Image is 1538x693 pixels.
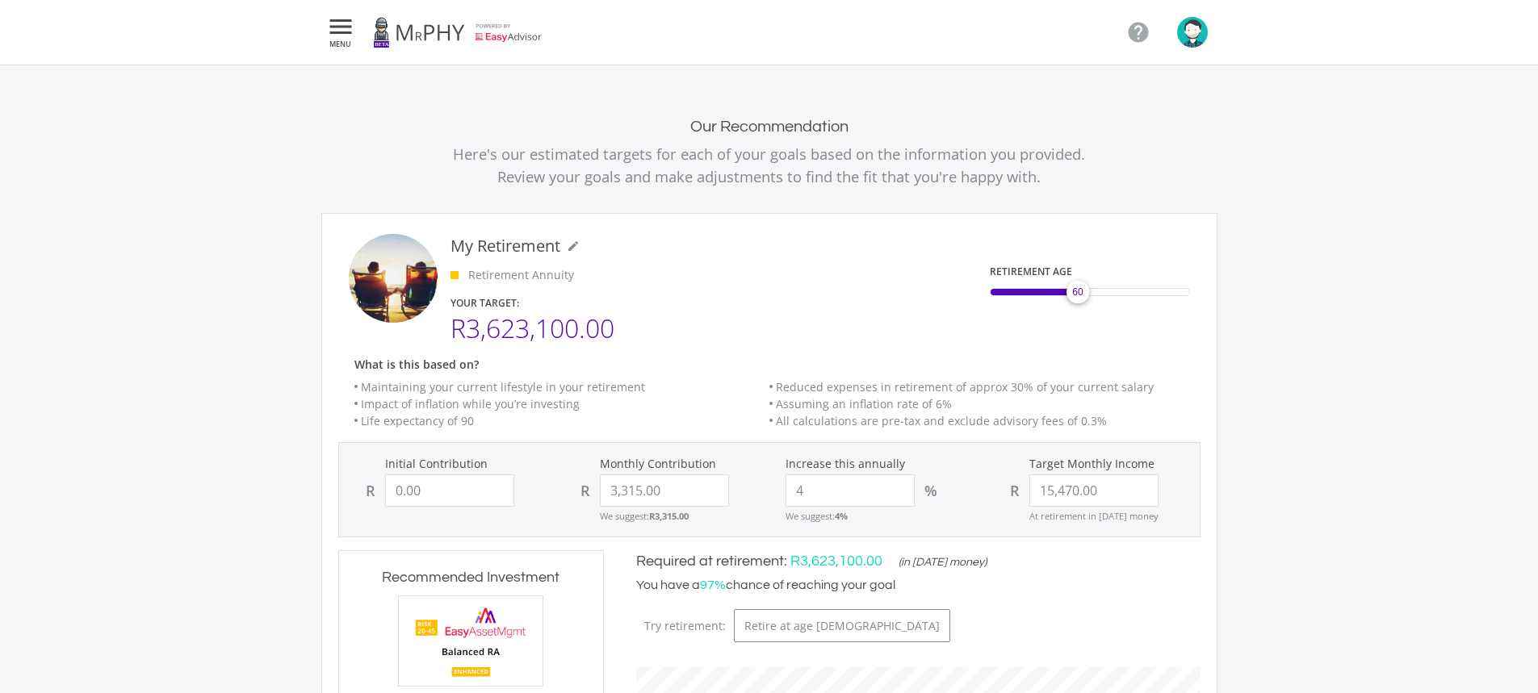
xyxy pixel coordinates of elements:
li: All calculations are pre-tax and exclude advisory fees of 0.3% [769,412,1184,429]
label: Initial Contribution [356,456,539,471]
li: Life expectancy of 90 [354,412,769,429]
label: Target Monthly Income [1000,456,1183,471]
img: EMPBundle_EBalancedRA.png [399,596,543,685]
div: R3,623,100.00 [451,318,753,339]
span: R3,623,100.00 [790,553,882,569]
div: R [366,481,375,500]
a:  [1120,14,1157,51]
div: R [1010,481,1020,500]
div: % [924,481,937,500]
p: Here's our estimated targets for each of your goals based on the information you provided. Review... [321,143,1217,187]
li: Reduced expenses in retirement of approx 30% of your current salary [769,378,1184,395]
small: At retirement in [DATE] money [1015,510,1159,522]
img: avatar.png [1177,17,1208,48]
span: MENU [326,40,355,48]
div: RETIREMENT AGE [990,265,1190,279]
span: (in [DATE] money) [899,557,987,568]
strong: 4% [835,510,848,522]
p: Retirement Annuity [468,266,574,283]
li: Maintaining your current lifestyle in your retirement [354,378,769,395]
div: YOUR TARGET: [451,296,753,311]
i:  [326,17,355,36]
small: We suggest: [571,510,689,522]
h2: Our Recommendation [321,117,1217,136]
div: My Retirement [451,234,560,258]
span: 97% [700,578,726,591]
button: mode_edit [560,234,586,258]
span: You have a chance of reaching your goal [636,578,895,591]
small: We suggest: [786,510,848,522]
h6: What is this based on? [322,358,1217,372]
i:  [1126,20,1150,44]
label: Monthly Contribution [571,456,753,471]
span: 60 [1072,285,1083,299]
label: Increase this annually [786,456,968,471]
span: Required at retirement: [636,553,787,569]
span: Try retirement: [636,609,734,642]
li: Assuming an inflation rate of 6% [769,395,1184,412]
strong: R3,315.00 [649,510,689,522]
h3: Recommended Investment [354,566,588,589]
button: Retire at age [DEMOGRAPHIC_DATA] [734,609,950,642]
li: Impact of inflation while you’re investing [354,395,769,412]
i: mode_edit [567,240,580,253]
button:  MENU [321,16,360,48]
div: R [580,481,590,500]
